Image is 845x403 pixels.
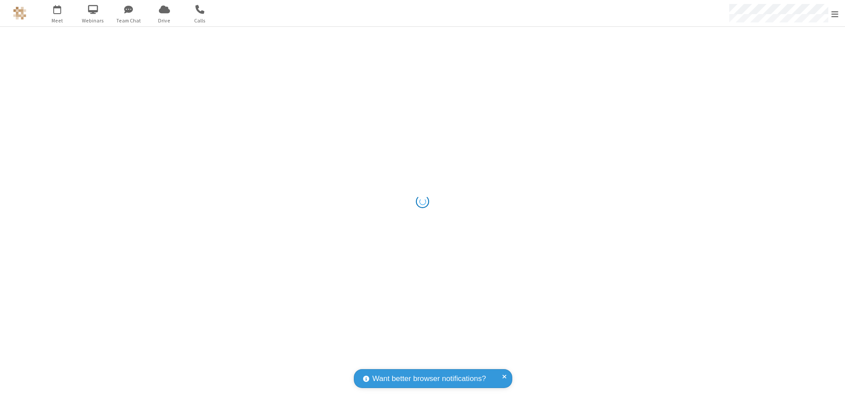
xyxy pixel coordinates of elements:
[112,17,145,25] span: Team Chat
[13,7,26,20] img: QA Selenium DO NOT DELETE OR CHANGE
[184,17,217,25] span: Calls
[148,17,181,25] span: Drive
[372,373,486,385] span: Want better browser notifications?
[77,17,110,25] span: Webinars
[41,17,74,25] span: Meet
